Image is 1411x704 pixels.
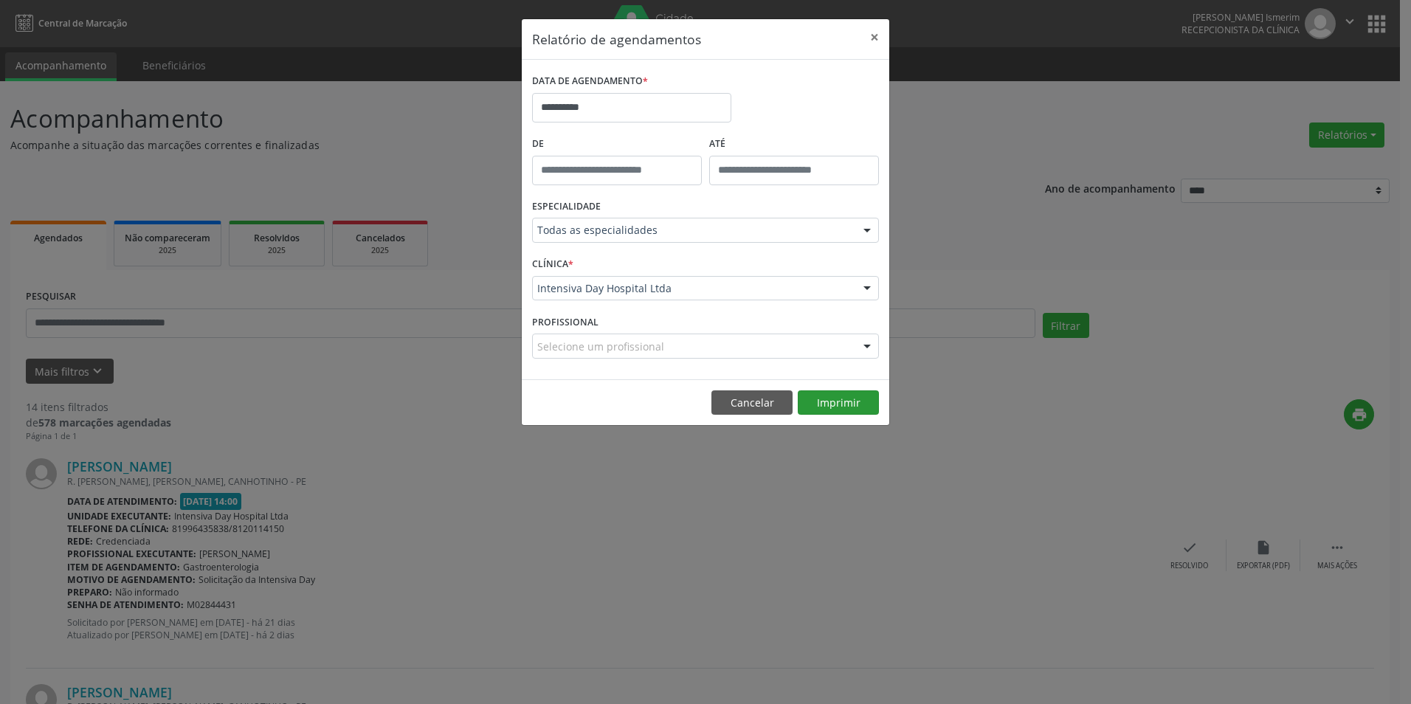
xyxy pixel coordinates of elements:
h5: Relatório de agendamentos [532,30,701,49]
label: ATÉ [709,133,879,156]
button: Cancelar [711,390,793,415]
label: De [532,133,702,156]
span: Todas as especialidades [537,223,849,238]
span: Selecione um profissional [537,339,664,354]
label: DATA DE AGENDAMENTO [532,70,648,93]
button: Close [860,19,889,55]
label: ESPECIALIDADE [532,196,601,218]
button: Imprimir [798,390,879,415]
span: Intensiva Day Hospital Ltda [537,281,849,296]
label: PROFISSIONAL [532,311,598,334]
label: CLÍNICA [532,253,573,276]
